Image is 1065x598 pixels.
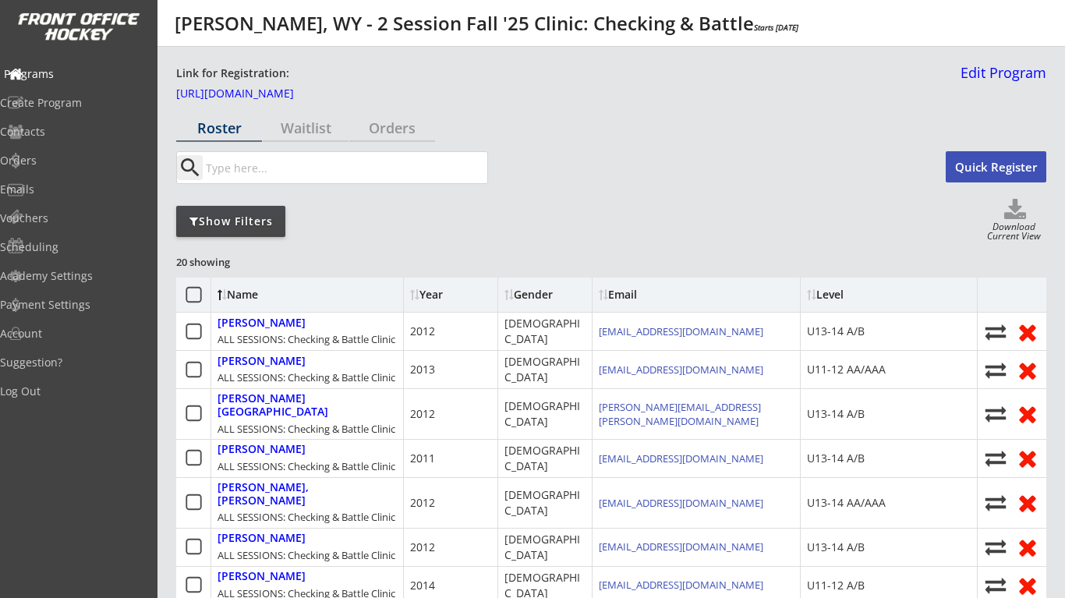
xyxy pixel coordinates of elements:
div: 2014 [410,578,435,593]
div: [DEMOGRAPHIC_DATA] [504,398,586,429]
em: Starts [DATE] [754,22,798,33]
div: ALL SESSIONS: Checking & Battle Clinic [218,459,395,473]
button: Remove from roster (no refund) [1015,358,1040,382]
button: Move player [984,403,1007,424]
a: [PERSON_NAME][EMAIL_ADDRESS][PERSON_NAME][DOMAIN_NAME] [599,400,761,428]
div: [PERSON_NAME] [218,570,306,583]
button: Move player [984,575,1007,596]
div: 2012 [410,324,435,339]
div: 20 showing [176,255,288,269]
div: [PERSON_NAME], WY - 2 Session Fall '25 Clinic: Checking & Battle [175,14,798,33]
div: ALL SESSIONS: Checking & Battle Clinic [218,370,395,384]
div: U13-14 A/B [807,324,865,339]
a: [EMAIL_ADDRESS][DOMAIN_NAME] [599,324,763,338]
button: Click to download full roster. Your browser settings may try to block it, check your security set... [984,199,1046,222]
button: Move player [984,321,1007,342]
a: [URL][DOMAIN_NAME] [176,88,332,105]
div: Roster [176,121,262,135]
div: 2012 [410,495,435,511]
div: 2012 [410,540,435,555]
div: U13-14 AA/AAA [807,495,886,511]
div: U11-12 AA/AAA [807,362,886,377]
button: Move player [984,448,1007,469]
div: 2012 [410,406,435,422]
a: Edit Program [954,65,1046,93]
div: Orders [349,121,435,135]
a: [EMAIL_ADDRESS][DOMAIN_NAME] [599,540,763,554]
button: Move player [984,536,1007,557]
div: Link for Registration: [176,65,292,82]
div: U13-14 A/B [807,540,865,555]
div: [PERSON_NAME] [218,443,306,456]
div: Download Current View [982,222,1046,243]
div: ALL SESSIONS: Checking & Battle Clinic [218,510,395,524]
div: ALL SESSIONS: Checking & Battle Clinic [218,422,395,436]
div: [PERSON_NAME] [218,317,306,330]
div: [PERSON_NAME] [218,532,306,545]
div: U13-14 A/B [807,406,865,422]
button: search [177,155,203,180]
div: [DEMOGRAPHIC_DATA] [504,443,586,473]
button: Remove from roster (no refund) [1015,402,1040,426]
div: [PERSON_NAME][GEOGRAPHIC_DATA] [218,392,397,419]
div: ALL SESSIONS: Checking & Battle Clinic [218,548,395,562]
div: 2011 [410,451,435,466]
a: [EMAIL_ADDRESS][DOMAIN_NAME] [599,363,763,377]
div: Year [410,289,491,300]
div: U11-12 A/B [807,578,865,593]
div: [DEMOGRAPHIC_DATA] [504,354,586,384]
div: Programs [4,69,144,80]
button: Remove from roster (no refund) [1015,320,1040,344]
div: [PERSON_NAME], [PERSON_NAME] [218,481,397,508]
button: Move player [984,492,1007,513]
div: Email [599,289,739,300]
div: [PERSON_NAME] [218,355,306,368]
div: Show Filters [176,214,285,229]
a: [EMAIL_ADDRESS][DOMAIN_NAME] [599,451,763,465]
img: FOH%20White%20Logo%20Transparent.png [17,12,140,41]
button: Remove from roster (no refund) [1015,446,1040,470]
div: Waitlist [263,121,349,135]
a: [EMAIL_ADDRESS][DOMAIN_NAME] [599,578,763,592]
button: Remove from roster (no refund) [1015,573,1040,597]
button: Remove from roster (no refund) [1015,535,1040,559]
div: Name [218,289,345,300]
div: [DEMOGRAPHIC_DATA] [504,532,586,562]
button: Move player [984,359,1007,380]
div: [DEMOGRAPHIC_DATA] [504,487,586,518]
div: Gender [504,289,586,300]
input: Type here... [203,152,487,183]
div: [DEMOGRAPHIC_DATA] [504,316,586,346]
div: 2013 [410,362,435,377]
a: [EMAIL_ADDRESS][DOMAIN_NAME] [599,496,763,510]
div: U13-14 A/B [807,451,865,466]
div: ALL SESSIONS: Checking & Battle Clinic [218,332,395,346]
div: Level [807,289,947,300]
button: Remove from roster (no refund) [1015,490,1040,515]
button: Quick Register [946,151,1046,182]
